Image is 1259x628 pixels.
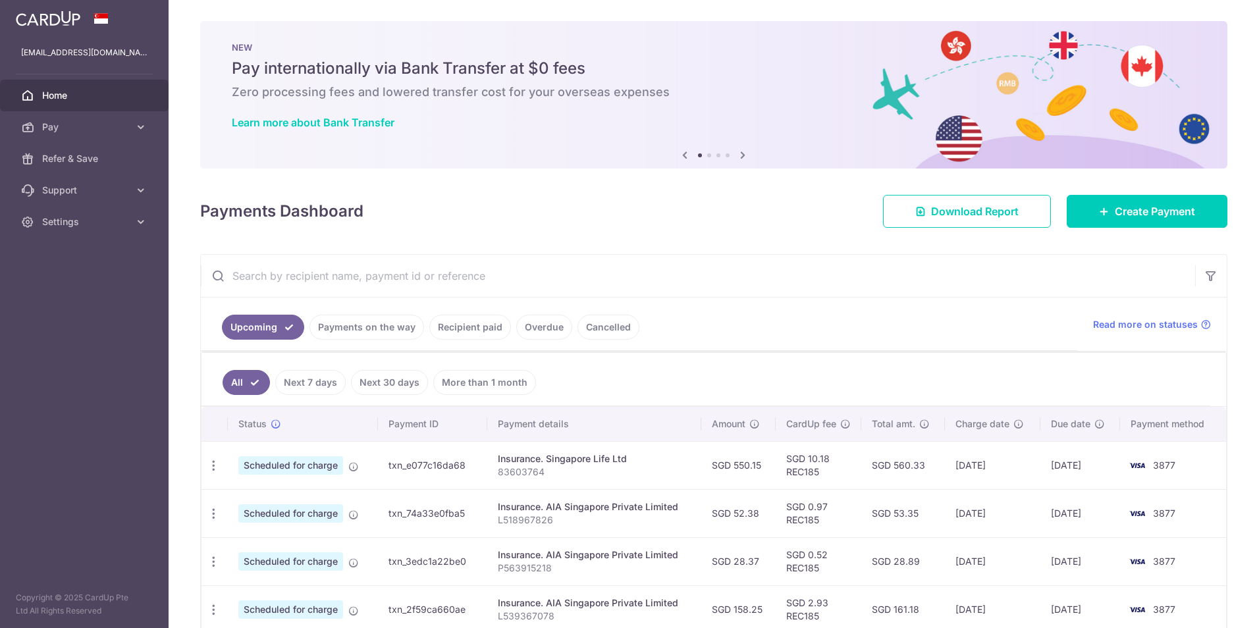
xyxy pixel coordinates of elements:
a: Payments on the way [309,315,424,340]
p: P563915218 [498,562,691,575]
span: Amount [712,417,745,431]
td: SGD 0.52 REC185 [776,537,861,585]
span: Status [238,417,267,431]
td: [DATE] [1040,537,1120,585]
span: 3877 [1153,508,1175,519]
span: Total amt. [872,417,915,431]
a: All [223,370,270,395]
span: Scheduled for charge [238,600,343,619]
img: Bank transfer banner [200,21,1227,169]
th: Payment method [1120,407,1226,441]
th: Payment details [487,407,701,441]
span: Settings [42,215,129,228]
td: txn_3edc1a22be0 [378,537,487,585]
div: Insurance. AIA Singapore Private Limited [498,548,691,562]
td: [DATE] [945,441,1040,489]
a: Create Payment [1067,195,1227,228]
td: [DATE] [1040,441,1120,489]
p: L539367078 [498,610,691,623]
td: SGD 0.97 REC185 [776,489,861,537]
img: Bank Card [1124,458,1150,473]
div: Insurance. AIA Singapore Private Limited [498,596,691,610]
span: Scheduled for charge [238,552,343,571]
img: Bank Card [1124,506,1150,521]
img: Bank Card [1124,602,1150,617]
td: SGD 52.38 [701,489,776,537]
span: Pay [42,120,129,134]
td: [DATE] [1040,489,1120,537]
span: Due date [1051,417,1090,431]
img: Bank Card [1124,554,1150,569]
a: Next 30 days [351,370,428,395]
span: Create Payment [1115,203,1195,219]
span: 3877 [1153,604,1175,615]
span: Scheduled for charge [238,504,343,523]
a: More than 1 month [433,370,536,395]
td: [DATE] [945,537,1040,585]
span: Scheduled for charge [238,456,343,475]
span: Charge date [955,417,1009,431]
p: 83603764 [498,465,691,479]
h5: Pay internationally via Bank Transfer at $0 fees [232,58,1196,79]
span: Read more on statuses [1093,318,1198,331]
p: [EMAIL_ADDRESS][DOMAIN_NAME] [21,46,147,59]
td: SGD 28.37 [701,537,776,585]
span: Refer & Save [42,152,129,165]
div: Insurance. Singapore Life Ltd [498,452,691,465]
input: Search by recipient name, payment id or reference [201,255,1195,297]
td: SGD 10.18 REC185 [776,441,861,489]
p: NEW [232,42,1196,53]
a: Read more on statuses [1093,318,1211,331]
th: Payment ID [378,407,487,441]
a: Download Report [883,195,1051,228]
a: Recipient paid [429,315,511,340]
div: Insurance. AIA Singapore Private Limited [498,500,691,513]
a: Next 7 days [275,370,346,395]
span: Support [42,184,129,197]
h4: Payments Dashboard [200,199,363,223]
td: SGD 550.15 [701,441,776,489]
a: Learn more about Bank Transfer [232,116,394,129]
span: Download Report [931,203,1019,219]
span: CardUp fee [786,417,836,431]
td: SGD 560.33 [861,441,945,489]
span: Home [42,89,129,102]
a: Overdue [516,315,572,340]
a: Cancelled [577,315,639,340]
h6: Zero processing fees and lowered transfer cost for your overseas expenses [232,84,1196,100]
td: [DATE] [945,489,1040,537]
td: txn_e077c16da68 [378,441,487,489]
span: 3877 [1153,556,1175,567]
td: SGD 53.35 [861,489,945,537]
p: L518967826 [498,513,691,527]
td: SGD 28.89 [861,537,945,585]
span: 3877 [1153,459,1175,471]
img: CardUp [16,11,80,26]
a: Upcoming [222,315,304,340]
td: txn_74a33e0fba5 [378,489,487,537]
